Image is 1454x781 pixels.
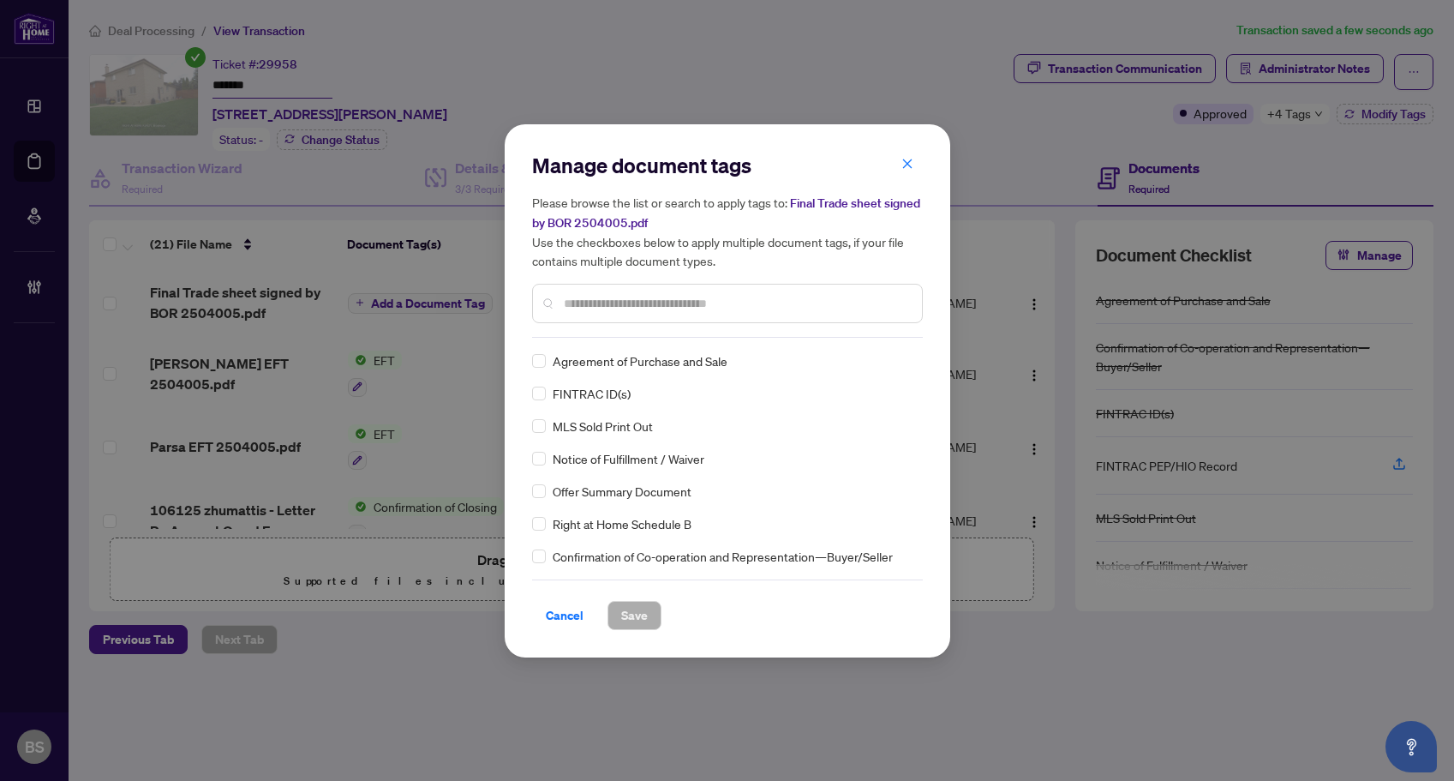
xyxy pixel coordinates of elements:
span: Final Trade sheet signed by BOR 2504005.pdf [532,195,920,231]
span: Confirmation of Co-operation and Representation—Buyer/Seller [553,547,893,566]
span: Offer Summary Document [553,482,691,501]
button: Save [607,601,661,630]
button: Open asap [1385,721,1437,772]
h5: Please browse the list or search to apply tags to: Use the checkboxes below to apply multiple doc... [532,193,923,270]
span: MLS Sold Print Out [553,417,653,436]
span: Notice of Fulfillment / Waiver [553,449,704,468]
span: FINTRAC ID(s) [553,384,631,403]
h2: Manage document tags [532,152,923,179]
span: Agreement of Purchase and Sale [553,351,727,370]
span: close [901,158,913,170]
span: Right at Home Schedule B [553,514,691,533]
button: Cancel [532,601,597,630]
span: Cancel [546,602,583,629]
